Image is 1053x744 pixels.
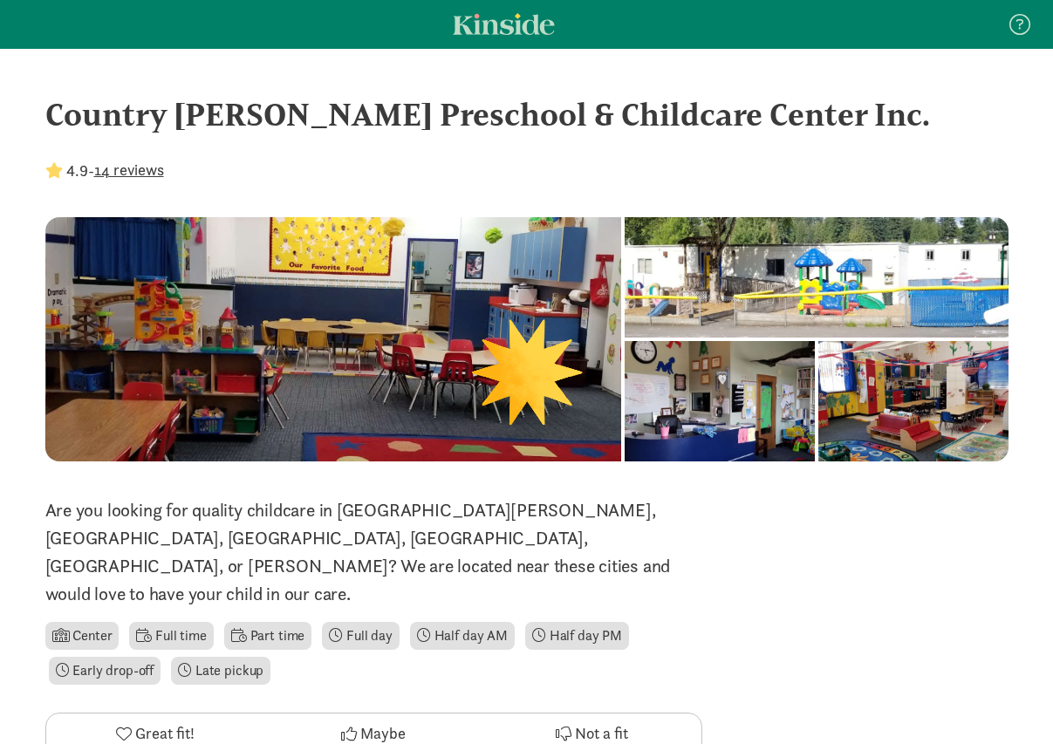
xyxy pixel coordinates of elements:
li: Full time [129,622,213,650]
li: Center [45,622,120,650]
li: Part time [224,622,311,650]
div: - [45,159,164,182]
li: Late pickup [171,657,270,685]
div: Country [PERSON_NAME] Preschool & Childcare Center Inc. [45,91,1009,138]
li: Full day [322,622,400,650]
li: Half day AM [410,622,515,650]
li: Half day PM [525,622,629,650]
li: Early drop-off [49,657,161,685]
a: Kinside [453,13,555,35]
button: 14 reviews [94,158,164,181]
strong: 4.9 [66,160,88,181]
p: Are you looking for quality childcare in [GEOGRAPHIC_DATA][PERSON_NAME], [GEOGRAPHIC_DATA], [GEOG... [45,496,702,608]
